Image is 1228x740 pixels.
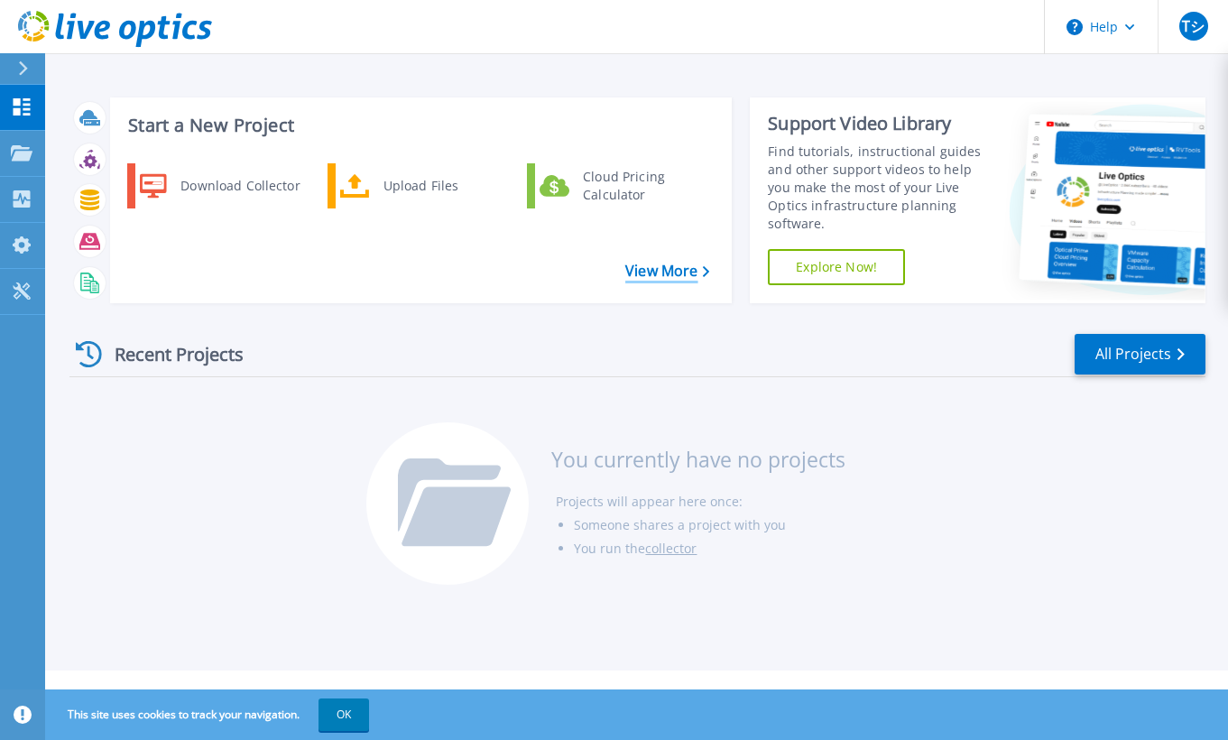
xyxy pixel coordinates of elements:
div: Recent Projects [69,332,268,376]
li: You run the [574,537,845,560]
a: Explore Now! [768,249,905,285]
div: Find tutorials, instructional guides and other support videos to help you make the most of your L... [768,143,994,233]
li: Someone shares a project with you [574,513,845,537]
h3: Start a New Project [128,116,708,135]
div: Download Collector [171,168,308,204]
div: Cloud Pricing Calculator [574,168,707,204]
a: collector [645,540,697,557]
span: Tシ [1182,19,1205,33]
h3: You currently have no projects [551,449,845,469]
span: This site uses cookies to track your navigation. [50,698,369,731]
a: View More [625,263,709,280]
div: Support Video Library [768,112,994,135]
div: Upload Files [374,168,508,204]
a: Upload Files [328,163,512,208]
li: Projects will appear here once: [556,490,845,513]
a: Cloud Pricing Calculator [527,163,712,208]
a: Download Collector [127,163,312,208]
a: All Projects [1075,334,1205,375]
button: OK [319,698,369,731]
